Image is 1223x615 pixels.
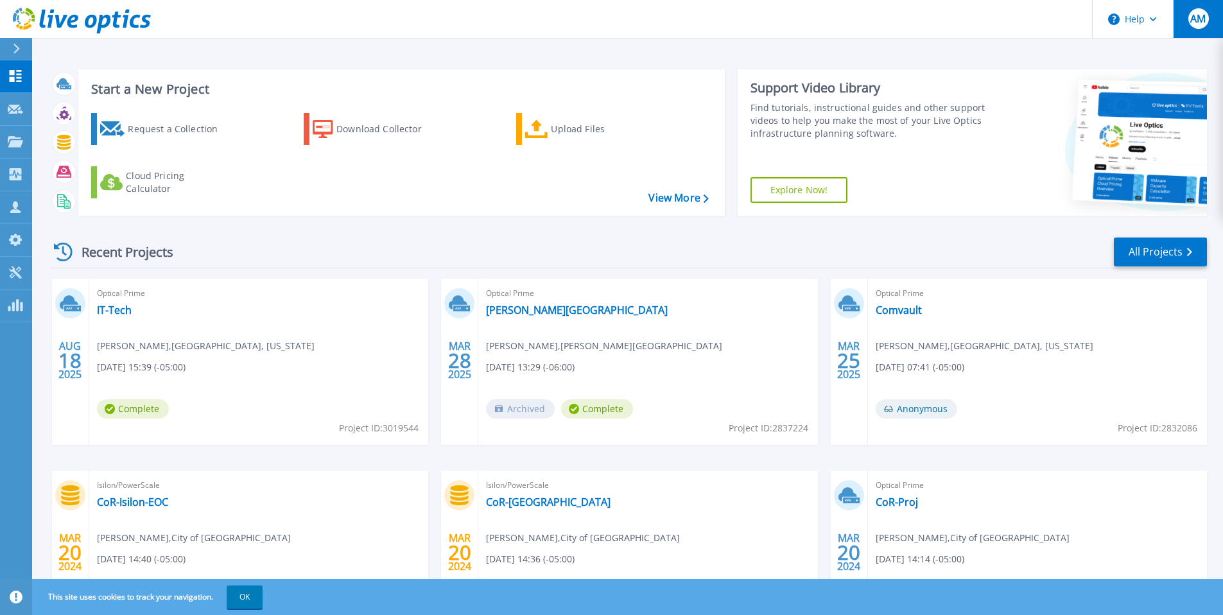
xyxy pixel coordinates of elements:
[876,339,1093,353] span: [PERSON_NAME] , [GEOGRAPHIC_DATA], [US_STATE]
[97,552,186,566] span: [DATE] 14:40 (-05:00)
[91,82,708,96] h3: Start a New Project
[97,286,421,300] span: Optical Prime
[486,531,680,545] span: [PERSON_NAME] , City of [GEOGRAPHIC_DATA]
[486,478,810,492] span: Isilon/PowerScale
[58,547,82,558] span: 20
[486,360,575,374] span: [DATE] 13:29 (-06:00)
[648,192,708,204] a: View More
[876,496,918,508] a: CoR-Proj
[486,399,555,419] span: Archived
[1114,238,1207,266] a: All Projects
[876,286,1199,300] span: Optical Prime
[58,529,82,576] div: MAR 2024
[837,355,860,366] span: 25
[339,421,419,435] span: Project ID: 3019544
[97,531,291,545] span: [PERSON_NAME] , City of [GEOGRAPHIC_DATA]
[876,478,1199,492] span: Optical Prime
[336,116,439,142] div: Download Collector
[447,529,472,576] div: MAR 2024
[97,399,169,419] span: Complete
[750,177,848,203] a: Explore Now!
[876,531,1070,545] span: [PERSON_NAME] , City of [GEOGRAPHIC_DATA]
[91,166,234,198] a: Cloud Pricing Calculator
[876,552,964,566] span: [DATE] 14:14 (-05:00)
[486,496,611,508] a: CoR-[GEOGRAPHIC_DATA]
[837,337,861,384] div: MAR 2025
[58,337,82,384] div: AUG 2025
[729,421,808,435] span: Project ID: 2837224
[486,339,722,353] span: [PERSON_NAME] , [PERSON_NAME][GEOGRAPHIC_DATA]
[516,113,659,145] a: Upload Files
[486,304,668,316] a: [PERSON_NAME][GEOGRAPHIC_DATA]
[58,355,82,366] span: 18
[97,304,132,316] a: IT-Tech
[97,360,186,374] span: [DATE] 15:39 (-05:00)
[876,304,922,316] a: Comvault
[128,116,230,142] div: Request a Collection
[304,113,447,145] a: Download Collector
[448,547,471,558] span: 20
[448,355,471,366] span: 28
[486,286,810,300] span: Optical Prime
[561,399,633,419] span: Complete
[551,116,654,142] div: Upload Files
[1190,13,1206,24] span: AM
[126,169,229,195] div: Cloud Pricing Calculator
[1118,421,1197,435] span: Project ID: 2832086
[876,399,957,419] span: Anonymous
[447,337,472,384] div: MAR 2025
[837,529,861,576] div: MAR 2024
[97,496,168,508] a: CoR-Isilon-EOC
[91,113,234,145] a: Request a Collection
[486,552,575,566] span: [DATE] 14:36 (-05:00)
[876,360,964,374] span: [DATE] 07:41 (-05:00)
[837,547,860,558] span: 20
[97,339,315,353] span: [PERSON_NAME] , [GEOGRAPHIC_DATA], [US_STATE]
[227,585,263,609] button: OK
[35,585,263,609] span: This site uses cookies to track your navigation.
[750,101,990,140] div: Find tutorials, instructional guides and other support videos to help you make the most of your L...
[49,236,191,268] div: Recent Projects
[97,478,421,492] span: Isilon/PowerScale
[750,80,990,96] div: Support Video Library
